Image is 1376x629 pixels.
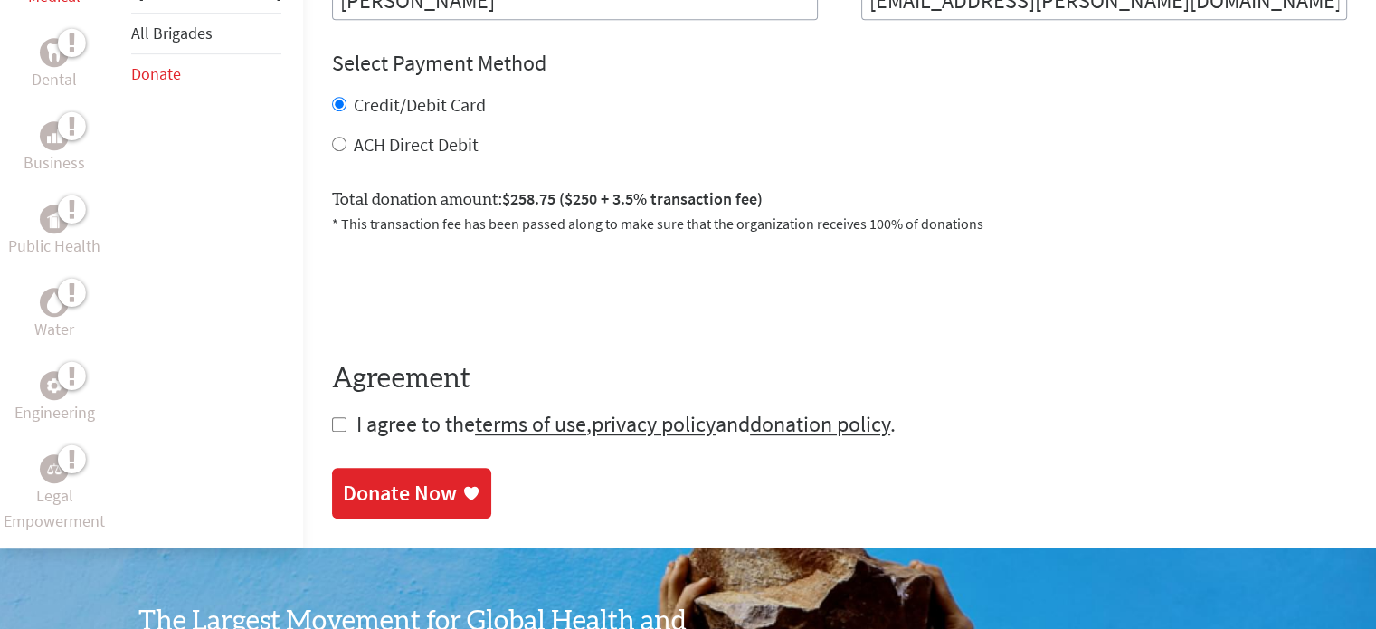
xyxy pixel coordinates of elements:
[502,188,763,209] span: $258.75 ($250 + 3.5% transaction fee)
[750,410,890,438] a: donation policy
[32,38,77,92] a: DentalDental
[8,233,100,259] p: Public Health
[40,371,69,400] div: Engineering
[131,54,281,94] li: Donate
[332,186,763,213] label: Total donation amount:
[354,133,479,156] label: ACH Direct Debit
[131,63,181,84] a: Donate
[4,483,105,534] p: Legal Empowerment
[47,210,62,228] img: Public Health
[34,317,74,342] p: Water
[47,129,62,143] img: Business
[332,256,607,327] iframe: reCAPTCHA
[32,67,77,92] p: Dental
[47,463,62,474] img: Legal Empowerment
[8,205,100,259] a: Public HealthPublic Health
[24,121,85,176] a: BusinessBusiness
[47,378,62,393] img: Engineering
[354,93,486,116] label: Credit/Debit Card
[14,371,95,425] a: EngineeringEngineering
[47,44,62,62] img: Dental
[4,454,105,534] a: Legal EmpowermentLegal Empowerment
[47,292,62,313] img: Water
[592,410,716,438] a: privacy policy
[24,150,85,176] p: Business
[332,363,1347,396] h4: Agreement
[40,38,69,67] div: Dental
[332,213,1347,234] p: * This transaction fee has been passed along to make sure that the organization receives 100% of ...
[356,410,896,438] span: I agree to the , and .
[40,205,69,233] div: Public Health
[40,121,69,150] div: Business
[343,479,457,508] div: Donate Now
[34,288,74,342] a: WaterWater
[40,454,69,483] div: Legal Empowerment
[475,410,586,438] a: terms of use
[131,23,213,43] a: All Brigades
[332,468,491,519] a: Donate Now
[14,400,95,425] p: Engineering
[131,13,281,54] li: All Brigades
[40,288,69,317] div: Water
[332,49,1347,78] h4: Select Payment Method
